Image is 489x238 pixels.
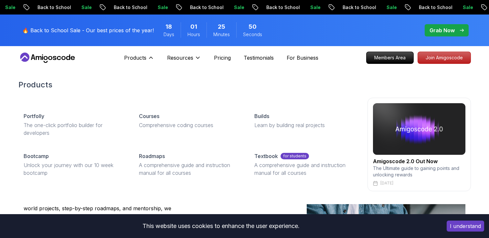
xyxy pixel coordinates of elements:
p: Back to School [31,4,75,11]
a: Pricing [214,54,231,62]
p: A comprehensive guide and instruction manual for all courses [254,161,354,177]
p: Back to School [412,4,456,11]
div: This website uses cookies to enhance the user experience. [5,219,437,233]
p: Grab Now [430,26,455,34]
p: Textbook [254,152,278,160]
p: Learn by building real projects [254,121,354,129]
p: Builds [254,112,269,120]
p: Back to School [107,4,151,11]
a: CoursesComprehensive coding courses [134,107,244,134]
p: Sale [304,4,324,11]
span: Days [164,31,174,38]
p: A comprehensive guide and instruction manual for all courses [139,161,239,177]
p: Bootcamp [24,152,49,160]
h2: Products [18,80,471,90]
p: Amigoscode has helped thousands of developers land roles at Amazon, Starling Bank, Mercado Livre,... [24,189,179,220]
a: Testimonials [244,54,274,62]
span: Hours [187,31,200,38]
span: 1 Hours [190,22,197,31]
p: Members Area [367,52,413,64]
p: Roadmaps [139,152,165,160]
p: Sale [75,4,96,11]
p: Back to School [336,4,380,11]
p: Sale [228,4,248,11]
p: Join Amigoscode [418,52,471,64]
span: Minutes [213,31,230,38]
a: amigoscode 2.0Amigoscode 2.0 Out NowThe Ultimate guide to gaining points and unlocking rewards[DATE] [367,98,471,191]
p: The one-click portfolio builder for developers [24,121,123,137]
a: BuildsLearn by building real projects [249,107,359,134]
p: Back to School [260,4,304,11]
a: For Business [287,54,318,62]
p: for students [281,153,309,159]
p: Sale [456,4,477,11]
p: Back to School [184,4,228,11]
p: Products [124,54,146,62]
p: Portfolly [24,112,44,120]
span: Seconds [243,31,262,38]
p: Courses [139,112,159,120]
p: 🔥 Back to School Sale - Our best prices of the year! [22,26,154,34]
a: Join Amigoscode [418,52,471,64]
span: 50 Seconds [249,22,257,31]
span: 25 Minutes [218,22,225,31]
p: Unlock your journey with our 10 week bootcamp [24,161,123,177]
p: Sale [151,4,172,11]
a: PortfollyThe one-click portfolio builder for developers [18,107,129,142]
button: Resources [167,54,201,67]
span: 18 Days [165,22,172,31]
p: Resources [167,54,193,62]
a: Members Area [366,52,414,64]
a: BootcampUnlock your journey with our 10 week bootcamp [18,147,129,182]
a: Textbookfor studentsA comprehensive guide and instruction manual for all courses [249,147,359,182]
p: [DATE] [380,181,393,186]
h2: Amigoscode 2.0 Out Now [373,157,465,165]
a: RoadmapsA comprehensive guide and instruction manual for all courses [134,147,244,182]
p: The Ultimate guide to gaining points and unlocking rewards [373,165,465,178]
img: amigoscode 2.0 [373,103,465,155]
button: Accept cookies [447,221,484,232]
p: Comprehensive coding courses [139,121,239,129]
p: Sale [380,4,401,11]
button: Products [124,54,154,67]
